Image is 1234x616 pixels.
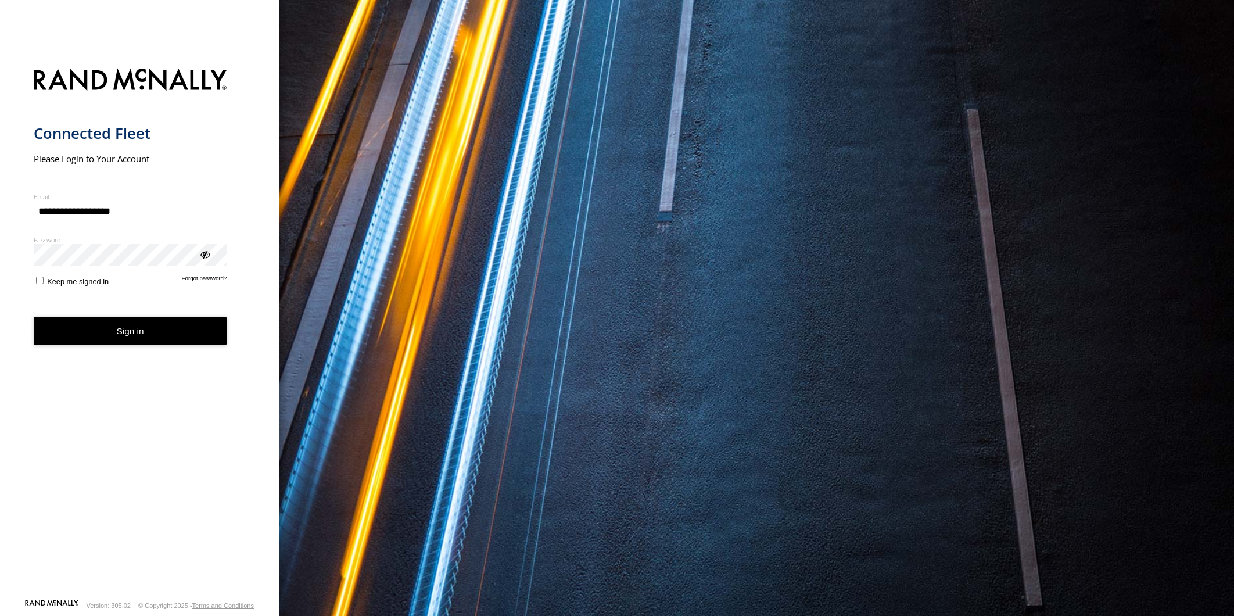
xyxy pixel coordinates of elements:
img: Rand McNally [34,66,227,96]
label: Password [34,235,227,244]
a: Terms and Conditions [192,602,254,609]
button: Sign in [34,317,227,345]
a: Visit our Website [25,600,78,611]
input: Keep me signed in [36,277,44,284]
form: main [34,62,246,599]
div: © Copyright 2025 - [138,602,254,609]
h2: Please Login to Your Account [34,153,227,164]
div: ViewPassword [199,248,210,260]
label: Email [34,192,227,201]
a: Forgot password? [182,275,227,286]
div: Version: 305.02 [87,602,131,609]
span: Keep me signed in [47,277,109,286]
h1: Connected Fleet [34,124,227,143]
